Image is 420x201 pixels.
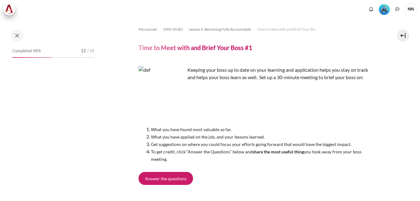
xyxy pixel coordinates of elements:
[405,3,417,15] a: User menu
[189,27,251,32] span: Lesson 6: Becoming Fully Accountable
[139,24,376,34] nav: Navigation bar
[139,66,376,163] div: Keeping your boss up to date on your learning and application helps you stay on track and helps y...
[252,149,304,154] strong: share the most useful thing
[139,172,193,185] a: Answer the questions
[393,5,402,14] button: Languages
[379,4,390,15] img: Level #3
[12,48,41,54] span: Completed 48%
[12,57,52,58] div: 48%
[376,3,392,15] a: Level #3
[257,26,319,33] a: Time to Meet with and Brief Your Boss #1
[139,44,252,52] h4: Time to Meet with and Brief Your Boss #1
[189,26,251,33] a: Lesson 6: Becoming Fully Accountable
[145,175,186,182] span: Answer the questions
[366,5,376,14] div: Show notification window with no new notifications
[257,27,319,32] span: Time to Meet with and Brief Your Boss #1
[81,48,86,54] span: 12
[151,149,362,162] span: To get credit, click “Answer the Questions” below and you took away from your boss meeting.
[139,27,157,32] span: My courses
[151,142,351,147] span: Get suggestions on where you could focus your efforts going forward that would have the biggest i...
[151,134,265,139] span: What you have applied on the job, and your lessons learned.
[163,26,183,33] a: OPO VN B2
[5,5,14,14] img: Architeck
[139,26,157,33] a: My courses
[405,3,417,15] span: NN
[3,3,19,15] a: Architeck Architeck
[151,127,232,132] span: What you have found most valuable so far.
[87,48,95,54] span: / 25
[163,27,183,32] span: OPO VN B2
[379,3,390,15] div: Level #3
[139,66,185,113] img: def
